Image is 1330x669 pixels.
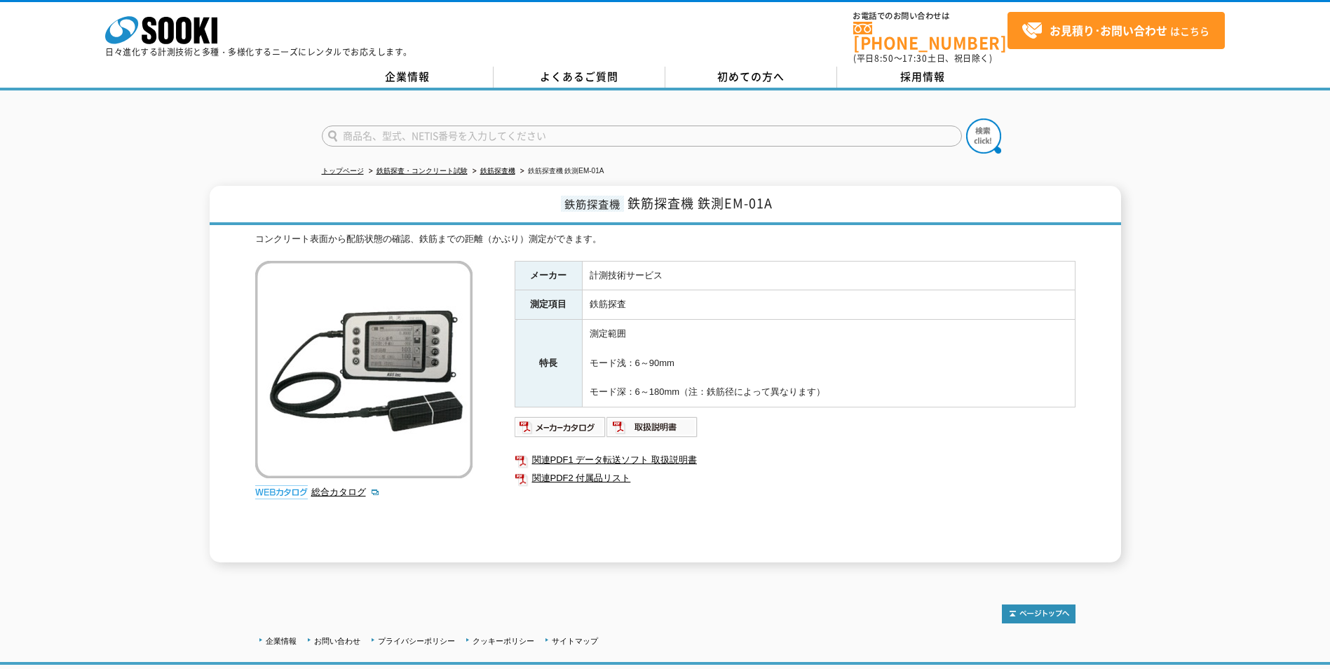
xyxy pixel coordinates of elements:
[255,261,473,478] img: 鉄筋探査機 鉄測EM-01A
[606,425,698,435] a: 取扱説明書
[561,196,624,212] span: 鉄筋探査機
[874,52,894,65] span: 8:50
[105,48,412,56] p: 日々進化する計測技術と多種・多様化するニーズにレンタルでお応えします。
[665,67,837,88] a: 初めての方へ
[480,167,515,175] a: 鉄筋探査機
[494,67,665,88] a: よくあるご質問
[515,261,582,290] th: メーカー
[314,637,360,645] a: お問い合わせ
[311,487,380,497] a: 総合カタログ
[255,232,1075,247] div: コンクリート表面から配筋状態の確認、鉄筋までの距離（かぶり）測定ができます。
[322,126,962,147] input: 商品名、型式、NETIS番号を入力してください
[266,637,297,645] a: 企業情報
[853,52,992,65] span: (平日 ～ 土日、祝日除く)
[322,67,494,88] a: 企業情報
[853,22,1007,50] a: [PHONE_NUMBER]
[473,637,534,645] a: クッキーポリシー
[515,416,606,438] img: メーカーカタログ
[515,451,1075,469] a: 関連PDF1 データ転送ソフト 取扱説明書
[582,261,1075,290] td: 計測技術サービス
[515,320,582,407] th: 特長
[853,12,1007,20] span: お電話でのお問い合わせは
[255,485,308,499] img: webカタログ
[582,320,1075,407] td: 測定範囲 モード浅：6～90mm モード深：6～180mm（注：鉄筋径によって異なります）
[1007,12,1225,49] a: お見積り･お問い合わせはこちら
[515,425,606,435] a: メーカーカタログ
[627,194,773,212] span: 鉄筋探査機 鉄測EM-01A
[515,469,1075,487] a: 関連PDF2 付属品リスト
[376,167,468,175] a: 鉄筋探査・コンクリート試験
[966,119,1001,154] img: btn_search.png
[1002,604,1075,623] img: トップページへ
[837,67,1009,88] a: 採用情報
[378,637,455,645] a: プライバシーポリシー
[517,164,604,179] li: 鉄筋探査機 鉄測EM-01A
[552,637,598,645] a: サイトマップ
[717,69,785,84] span: 初めての方へ
[606,416,698,438] img: 取扱説明書
[322,167,364,175] a: トップページ
[1022,20,1209,41] span: はこちら
[902,52,928,65] span: 17:30
[1050,22,1167,39] strong: お見積り･お問い合わせ
[515,290,582,320] th: 測定項目
[582,290,1075,320] td: 鉄筋探査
